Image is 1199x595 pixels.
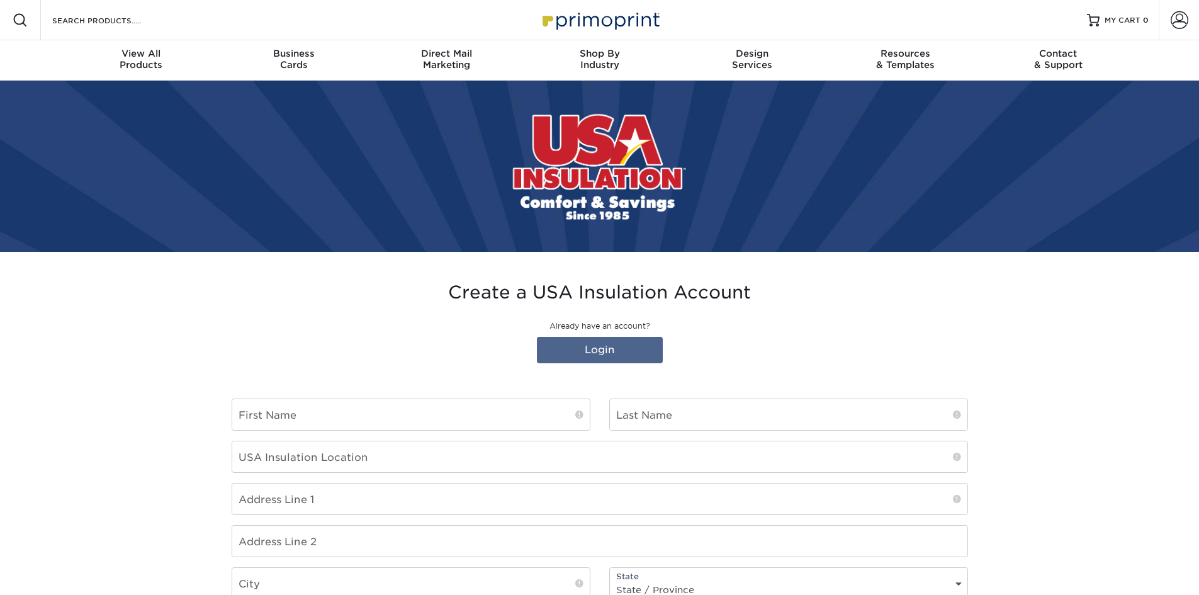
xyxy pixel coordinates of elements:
a: Direct MailMarketing [370,40,523,81]
p: Already have an account? [232,320,968,332]
span: Resources [829,48,982,59]
span: MY CART [1105,15,1140,26]
div: Services [676,48,829,71]
a: View AllProducts [65,40,218,81]
a: BusinessCards [217,40,370,81]
div: Products [65,48,218,71]
img: USA Insulation [505,111,694,222]
div: Cards [217,48,370,71]
span: Contact [982,48,1135,59]
h3: Create a USA Insulation Account [232,282,968,303]
img: Primoprint [537,6,663,33]
div: Industry [523,48,676,71]
span: Shop By [523,48,676,59]
div: & Support [982,48,1135,71]
a: Resources& Templates [829,40,982,81]
span: View All [65,48,218,59]
span: Direct Mail [370,48,523,59]
a: DesignServices [676,40,829,81]
div: Marketing [370,48,523,71]
input: SEARCH PRODUCTS..... [51,13,174,28]
span: 0 [1143,16,1149,25]
a: Login [537,337,663,363]
div: & Templates [829,48,982,71]
a: Contact& Support [982,40,1135,81]
a: Shop ByIndustry [523,40,676,81]
span: Business [217,48,370,59]
span: Design [676,48,829,59]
